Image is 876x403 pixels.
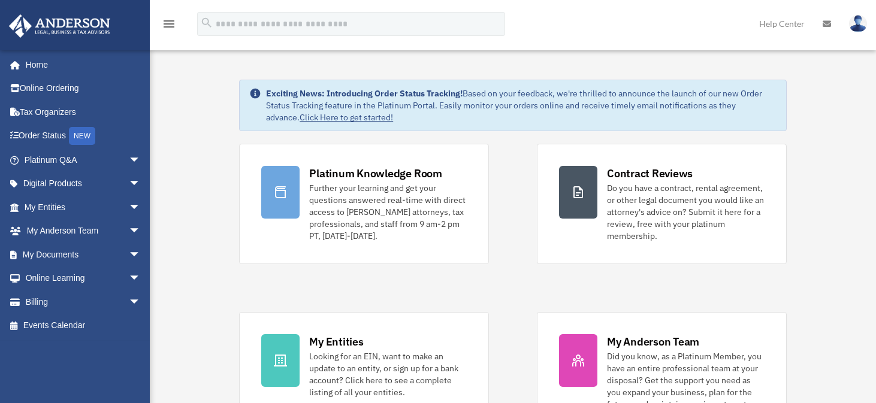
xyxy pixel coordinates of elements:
div: Platinum Knowledge Room [309,166,442,181]
a: Order StatusNEW [8,124,159,149]
span: arrow_drop_down [129,290,153,314]
div: Further your learning and get your questions answered real-time with direct access to [PERSON_NAM... [309,182,467,242]
a: Platinum Knowledge Room Further your learning and get your questions answered real-time with dire... [239,144,489,264]
span: arrow_drop_down [129,219,153,244]
div: Contract Reviews [607,166,693,181]
a: Online Ordering [8,77,159,101]
a: My Anderson Teamarrow_drop_down [8,219,159,243]
div: My Entities [309,334,363,349]
img: User Pic [849,15,867,32]
a: Platinum Q&Aarrow_drop_down [8,148,159,172]
i: menu [162,17,176,31]
a: Home [8,53,153,77]
a: Events Calendar [8,314,159,338]
span: arrow_drop_down [129,195,153,220]
div: Looking for an EIN, want to make an update to an entity, or sign up for a bank account? Click her... [309,350,467,398]
a: Click Here to get started! [300,112,393,123]
span: arrow_drop_down [129,148,153,172]
span: arrow_drop_down [129,243,153,267]
div: NEW [69,127,95,145]
span: arrow_drop_down [129,172,153,196]
div: Based on your feedback, we're thrilled to announce the launch of our new Order Status Tracking fe... [266,87,777,123]
a: My Documentsarrow_drop_down [8,243,159,266]
a: menu [162,21,176,31]
a: Tax Organizers [8,100,159,124]
div: My Anderson Team [607,334,699,349]
a: Online Learningarrow_drop_down [8,266,159,290]
span: arrow_drop_down [129,266,153,291]
div: Do you have a contract, rental agreement, or other legal document you would like an attorney's ad... [607,182,765,242]
img: Anderson Advisors Platinum Portal [5,14,114,38]
strong: Exciting News: Introducing Order Status Tracking! [266,88,463,99]
a: Digital Productsarrow_drop_down [8,172,159,196]
a: My Entitiesarrow_drop_down [8,195,159,219]
a: Billingarrow_drop_down [8,290,159,314]
i: search [200,16,213,29]
a: Contract Reviews Do you have a contract, rental agreement, or other legal document you would like... [537,144,787,264]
